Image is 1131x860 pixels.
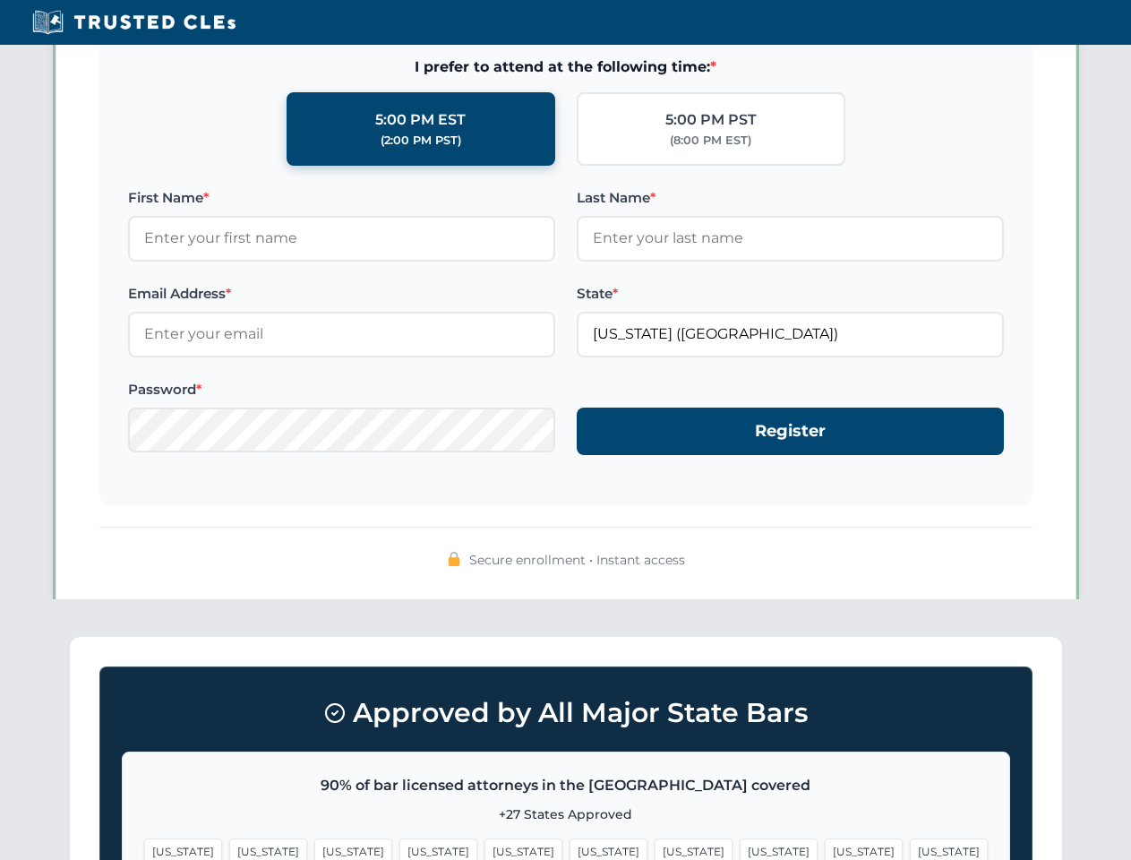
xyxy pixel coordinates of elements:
[375,108,466,132] div: 5:00 PM EST
[381,132,461,150] div: (2:00 PM PST)
[144,804,988,824] p: +27 States Approved
[144,774,988,797] p: 90% of bar licensed attorneys in the [GEOGRAPHIC_DATA] covered
[27,9,241,36] img: Trusted CLEs
[469,550,685,570] span: Secure enrollment • Instant access
[577,312,1004,357] input: Florida (FL)
[128,379,555,400] label: Password
[128,187,555,209] label: First Name
[577,216,1004,261] input: Enter your last name
[577,283,1004,305] label: State
[128,216,555,261] input: Enter your first name
[128,56,1004,79] span: I prefer to attend at the following time:
[122,689,1010,737] h3: Approved by All Major State Bars
[577,187,1004,209] label: Last Name
[665,108,757,132] div: 5:00 PM PST
[670,132,751,150] div: (8:00 PM EST)
[128,283,555,305] label: Email Address
[447,552,461,566] img: 🔒
[577,408,1004,455] button: Register
[128,312,555,357] input: Enter your email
